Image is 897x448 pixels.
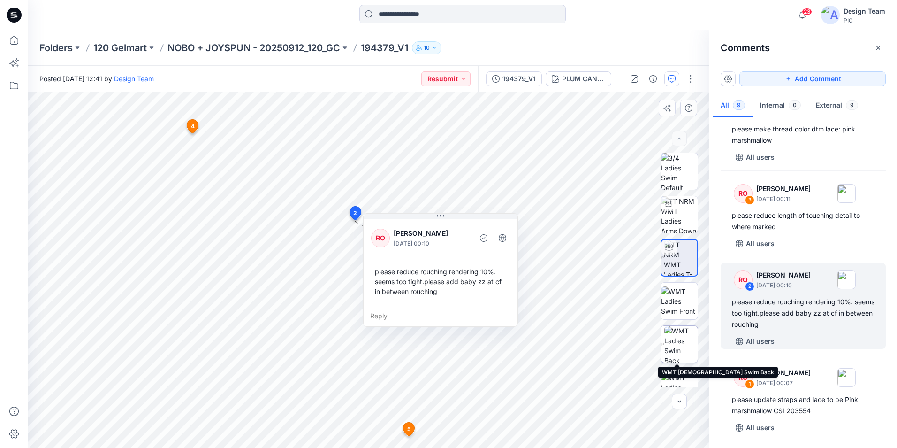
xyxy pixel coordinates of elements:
[844,17,885,24] div: PIC
[371,229,390,247] div: RO
[745,282,754,291] div: 2
[646,71,661,86] button: Details
[546,71,611,86] button: PLUM CANDY
[664,240,697,276] img: TT NRM WMT Ladies T-Pose
[745,379,754,389] div: 1
[661,286,698,316] img: WMT Ladies Swim Front
[721,42,770,54] h2: Comments
[353,209,357,217] span: 2
[821,6,840,24] img: avatar
[733,100,745,110] span: 9
[732,420,778,435] button: All users
[502,74,536,84] div: 194379_V1
[364,306,517,326] div: Reply
[361,41,408,54] p: 194379_V1
[732,210,874,232] div: please reduce length of touching detail to where marked
[734,270,753,289] div: RO
[661,373,698,402] img: WMT Ladies Swim Left
[39,41,73,54] a: Folders
[167,41,340,54] a: NOBO + JOYSPUN - 20250912_120_GC
[713,94,753,118] button: All
[732,334,778,349] button: All users
[424,43,430,53] p: 10
[756,378,811,388] p: [DATE] 00:07
[802,8,812,15] span: 23
[746,238,775,249] p: All users
[789,100,801,110] span: 0
[753,94,808,118] button: Internal
[808,94,866,118] button: External
[746,422,775,433] p: All users
[734,368,753,387] div: RO
[732,236,778,251] button: All users
[661,196,698,233] img: TT NRM WMT Ladies Arms Down
[844,6,885,17] div: Design Team
[732,150,778,165] button: All users
[756,194,811,204] p: [DATE] 00:11
[661,153,698,190] img: 3/4 Ladies Swim Default
[732,296,874,330] div: please reduce rouching rendering 10%. seems too tight.please add baby zz at cf in between rouching
[739,71,886,86] button: Add Comment
[664,326,698,363] img: WMT Ladies Swim Back
[746,152,775,163] p: All users
[734,184,753,203] div: RO
[732,394,874,417] div: please update straps and lace to be Pink marshmallow CSI 203554
[114,75,154,83] a: Design Team
[756,270,811,281] p: [PERSON_NAME]
[562,74,605,84] div: PLUM CANDY
[394,239,470,248] p: [DATE] 00:10
[756,281,811,290] p: [DATE] 00:10
[756,183,811,194] p: [PERSON_NAME]
[394,228,470,239] p: [PERSON_NAME]
[486,71,542,86] button: 194379_V1
[846,100,858,110] span: 9
[93,41,147,54] a: 120 Gelmart
[732,124,874,146] div: please make thread color dtm lace: pink marshmallow
[745,195,754,205] div: 3
[191,122,195,131] span: 4
[412,41,441,54] button: 10
[407,425,410,433] span: 5
[746,336,775,347] p: All users
[371,263,510,300] div: please reduce rouching rendering 10%. seems too tight.please add baby zz at cf in between rouching
[39,74,154,84] span: Posted [DATE] 12:41 by
[756,367,811,378] p: [PERSON_NAME]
